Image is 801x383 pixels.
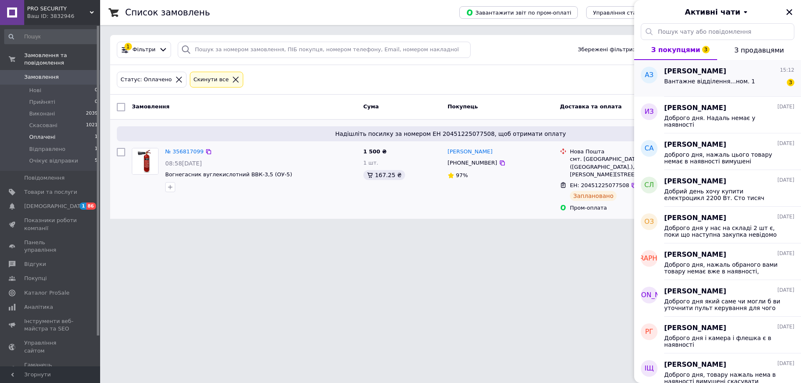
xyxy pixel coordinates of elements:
[124,43,132,50] div: 1
[634,317,801,353] button: РГ[PERSON_NAME][DATE]Доброго дня і камера і флешка є в наявності
[24,303,53,311] span: Аналітика
[24,73,59,81] span: Замовлення
[570,182,629,188] span: ЕН: 20451225077508
[29,122,58,129] span: Скасовані
[95,133,98,141] span: 1
[780,67,794,74] span: 15:12
[29,98,55,106] span: Прийняті
[24,174,65,182] span: Повідомлення
[120,130,781,138] span: Надішліть посилку за номером ЕН 20451225077508, щоб отримати оплату
[86,122,98,129] span: 1021
[24,339,77,354] span: Управління сайтом
[634,133,801,170] button: СА[PERSON_NAME][DATE]доброго дня, нажаль цього товару немає в наявності вимушені скасувати замовл...
[664,177,726,186] span: [PERSON_NAME]
[777,287,794,294] span: [DATE]
[29,133,55,141] span: Оплачені
[611,254,687,263] span: [DEMOGRAPHIC_DATA]
[27,13,100,20] div: Ваш ID: 3832946
[664,103,726,113] span: [PERSON_NAME]
[664,360,726,370] span: [PERSON_NAME]
[664,213,726,223] span: [PERSON_NAME]
[645,364,654,373] span: ІЩ
[657,7,778,18] button: Активні чати
[664,287,726,296] span: [PERSON_NAME]
[664,298,783,311] span: Доброго дня який саме чи могли б ви уточнити пульт керування для чого чи хоча б його артикул підк...
[24,217,77,232] span: Показники роботи компанії
[560,103,622,110] span: Доставка та оплата
[24,275,47,282] span: Покупці
[777,213,794,220] span: [DATE]
[29,110,55,118] span: Виконані
[24,361,77,376] span: Гаманець компанії
[622,290,677,300] span: [PERSON_NAME]
[132,148,158,174] img: Фото товару
[634,207,801,243] button: ОЗ[PERSON_NAME][DATE]Доброго дня у нас на складі 2 шт є, поки що наступна закупка невідомо коли
[634,40,717,60] button: З покупцями3
[570,191,617,201] div: Заплановано
[86,110,98,118] span: 2039
[570,155,688,178] div: смт. [GEOGRAPHIC_DATA] ([GEOGRAPHIC_DATA].), №1: вул. [PERSON_NAME][STREET_ADDRESS]
[570,148,688,155] div: Нова Пошта
[645,70,653,80] span: АЗ
[586,6,663,19] button: Управління статусами
[86,203,96,210] span: 86
[664,250,726,260] span: [PERSON_NAME]
[777,140,794,147] span: [DATE]
[29,87,41,94] span: Нові
[27,5,90,13] span: PRO SECURITY
[685,7,740,18] span: Активні чати
[448,103,478,110] span: Покупець
[4,29,98,44] input: Пошук
[578,46,635,54] span: Збережені фільтри:
[570,204,688,212] div: Пром-оплата
[645,107,654,117] span: ИЗ
[459,6,578,19] button: Завантажити звіт по пром-оплаті
[132,148,159,175] a: Фото товару
[446,158,499,168] div: [PHONE_NUMBER]
[165,160,202,167] span: 08:58[DATE]
[777,250,794,257] span: [DATE]
[125,8,210,18] h1: Список замовлень
[664,323,726,333] span: [PERSON_NAME]
[192,75,231,84] div: Cкинути все
[784,7,794,17] button: Закрити
[24,289,69,297] span: Каталог ProSale
[95,87,98,94] span: 0
[80,203,86,210] span: 1
[132,103,169,110] span: Замовлення
[664,115,783,128] span: Доброго дня. Надаль немає у наявності
[777,360,794,367] span: [DATE]
[664,67,726,76] span: [PERSON_NAME]
[645,217,654,227] span: ОЗ
[734,46,784,54] span: З продавцями
[448,148,493,156] a: [PERSON_NAME]
[24,203,86,210] span: [DEMOGRAPHIC_DATA]
[651,46,700,54] span: З покупцями
[363,103,379,110] span: Cума
[456,172,468,178] span: 97%
[644,180,654,190] span: СЛ
[363,170,405,180] div: 167.25 ₴
[634,243,801,280] button: [DEMOGRAPHIC_DATA][PERSON_NAME][DATE]Доброго дня, нажаль обраного вами товару немає вже в наявнос...
[119,75,174,84] div: Статус: Оплачено
[641,23,794,40] input: Пошук чату або повідомлення
[717,40,801,60] button: З продавцями
[95,157,98,165] span: 5
[634,280,801,317] button: [PERSON_NAME][PERSON_NAME][DATE]Доброго дня який саме чи могли б ви уточнити пульт керування для ...
[29,145,65,153] span: Відправлено
[24,260,46,268] span: Відгуки
[466,9,571,16] span: Завантажити звіт по пром-оплаті
[634,60,801,97] button: АЗ[PERSON_NAME]15:12Вантажне відділення...ном. 13
[593,10,657,16] span: Управління статусами
[664,140,726,150] span: [PERSON_NAME]
[165,171,292,178] span: Вогнегасник вуглекислотний ВВК-3,5 (ОУ-5)
[702,46,710,53] span: 3
[787,79,794,86] span: 3
[133,46,156,54] span: Фільтри
[95,145,98,153] span: 1
[777,177,794,184] span: [DATE]
[24,188,77,196] span: Товари та послуги
[777,323,794,330] span: [DATE]
[645,144,654,153] span: СА
[664,335,783,348] span: Доброго дня і камера і флешка є в наявності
